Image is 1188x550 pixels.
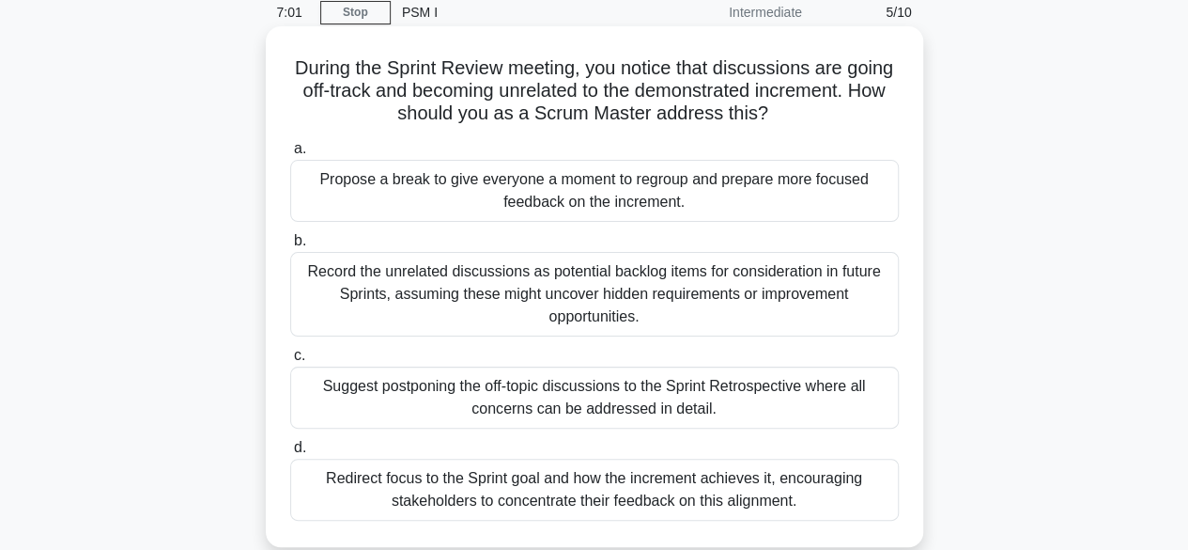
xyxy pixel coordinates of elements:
span: a. [294,140,306,156]
div: Propose a break to give everyone a moment to regroup and prepare more focused feedback on the inc... [290,160,899,222]
div: Record the unrelated discussions as potential backlog items for consideration in future Sprints, ... [290,252,899,337]
span: d. [294,439,306,455]
a: Stop [320,1,391,24]
div: Redirect focus to the Sprint goal and how the increment achieves it, encouraging stakeholders to ... [290,459,899,521]
span: c. [294,347,305,363]
span: b. [294,232,306,248]
h5: During the Sprint Review meeting, you notice that discussions are going off-track and becoming un... [288,56,901,126]
div: Suggest postponing the off-topic discussions to the Sprint Retrospective where all concerns can b... [290,367,899,429]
